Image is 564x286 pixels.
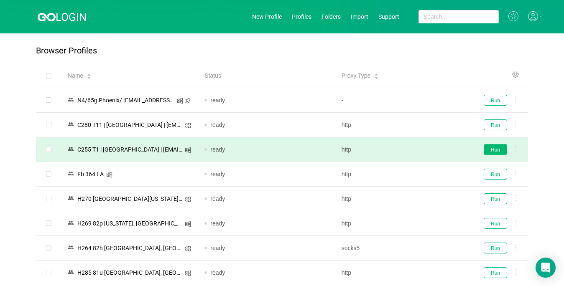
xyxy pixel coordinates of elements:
td: http [335,211,472,236]
p: Browser Profiles [36,46,97,56]
span: ready [210,97,225,104]
div: C280 T11 | [GEOGRAPHIC_DATA] | [EMAIL_ADDRESS][DOMAIN_NAME] [75,119,185,130]
td: http [335,162,472,187]
a: New Profile [252,13,282,20]
td: - [335,88,472,113]
span: Name [68,71,83,80]
i: icon: windows [185,246,191,252]
div: Fb 364 LA [75,169,106,180]
a: Profiles [292,13,311,20]
div: Н269 82p [US_STATE], [GEOGRAPHIC_DATA]/ [EMAIL_ADDRESS][DOMAIN_NAME] [75,218,185,229]
i: icon: windows [106,172,112,178]
div: C255 T1 | [GEOGRAPHIC_DATA] | [EMAIL_ADDRESS][DOMAIN_NAME] [75,144,185,155]
div: Н285 81u [GEOGRAPHIC_DATA], [GEOGRAPHIC_DATA]/ [EMAIL_ADDRESS][DOMAIN_NAME] [75,267,185,278]
span: ready [210,171,225,177]
td: http [335,113,472,137]
div: Н264 82h [GEOGRAPHIC_DATA], [GEOGRAPHIC_DATA]/ [EMAIL_ADDRESS][DOMAIN_NAME] [75,243,185,253]
td: socks5 [335,236,472,261]
i: icon: caret-down [87,76,92,78]
i: icon: windows [185,147,191,153]
button: Run [484,95,507,106]
i: icon: pushpin [185,97,191,104]
span: ready [210,146,225,153]
i: icon: windows [185,122,191,129]
td: http [335,137,472,162]
button: Run [484,119,507,130]
span: ready [210,220,225,227]
i: icon: caret-up [87,73,92,75]
i: icon: caret-down [374,76,379,78]
div: Sort [374,72,379,78]
i: icon: caret-up [374,73,379,75]
span: ready [210,269,225,276]
span: ready [210,195,225,202]
span: Status [204,71,221,80]
i: icon: windows [177,98,183,104]
button: Run [484,243,507,253]
a: Import [351,13,368,20]
td: http [335,187,472,211]
div: Open Intercom Messenger [536,258,556,278]
div: Н270 [GEOGRAPHIC_DATA][US_STATE]/ [EMAIL_ADDRESS][DOMAIN_NAME] [75,193,185,204]
a: Folders [322,13,341,20]
span: Proxy Type [342,71,371,80]
button: Run [484,169,507,180]
input: Search... [419,10,499,23]
td: http [335,261,472,285]
span: ready [210,121,225,128]
span: ready [210,245,225,251]
button: Run [484,267,507,278]
div: Sort [87,72,92,78]
div: N4/65g Phoenix/ [EMAIL_ADDRESS][DOMAIN_NAME] [75,95,177,106]
button: Run [484,144,507,155]
button: Run [484,218,507,229]
i: icon: windows [185,221,191,227]
button: Run [484,193,507,204]
i: icon: windows [185,270,191,276]
a: Support [378,13,399,20]
i: icon: windows [185,196,191,202]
